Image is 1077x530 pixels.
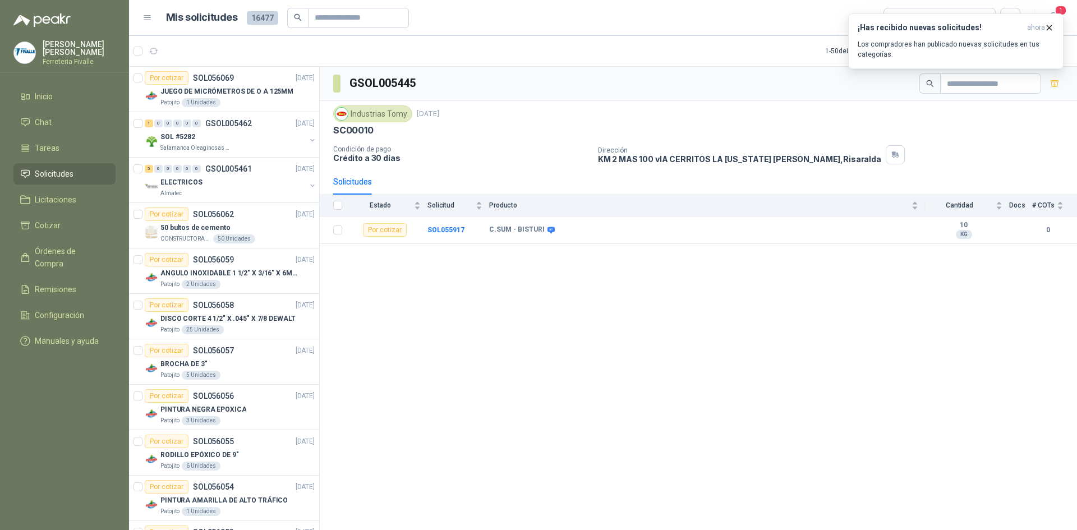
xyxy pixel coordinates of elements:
div: 0 [183,119,191,127]
span: Solicitudes [35,168,73,180]
a: Órdenes de Compra [13,241,116,274]
p: SOL056062 [193,210,234,218]
span: 16477 [247,11,278,25]
p: SOL056055 [193,437,234,445]
div: 2 Unidades [182,280,220,289]
p: Salamanca Oleaginosas SAS [160,144,231,153]
p: [DATE] [296,300,315,311]
p: SOL056069 [193,74,234,82]
span: Producto [489,201,909,209]
div: Todas [891,12,914,24]
div: Por cotizar [145,389,188,403]
th: # COTs [1032,195,1077,216]
p: ANGULO INOXIDABLE 1 1/2" X 3/16" X 6MTS [160,268,300,279]
div: Por cotizar [145,435,188,448]
b: 10 [925,221,1002,230]
img: Logo peakr [13,13,71,27]
span: Remisiones [35,283,76,296]
div: Por cotizar [363,223,407,237]
img: Company Logo [14,42,35,63]
p: CONSTRUCTORA GRUPO FIP [160,234,211,243]
p: GSOL005462 [205,119,252,127]
p: Patojito [160,371,179,380]
div: 1 Unidades [182,507,220,516]
p: Patojito [160,462,179,471]
p: Almatec [160,189,182,198]
th: Cantidad [925,195,1009,216]
p: 50 bultos de cemento [160,223,231,233]
p: RODILLO EPÓXICO DE 9" [160,450,238,460]
b: 0 [1032,225,1064,236]
a: Por cotizarSOL056062[DATE] Company Logo50 bultos de cementoCONSTRUCTORA GRUPO FIP50 Unidades [129,203,319,248]
p: Patojito [160,507,179,516]
img: Company Logo [145,362,158,375]
p: [DATE] [296,118,315,129]
p: GSOL005461 [205,165,252,173]
a: 1 0 0 0 0 0 GSOL005462[DATE] Company LogoSOL #5282Salamanca Oleaginosas SAS [145,117,317,153]
a: Licitaciones [13,189,116,210]
p: SOL056057 [193,347,234,354]
div: Industrias Tomy [333,105,412,122]
div: Por cotizar [145,71,188,85]
div: Por cotizar [145,253,188,266]
div: Por cotizar [145,208,188,221]
div: 50 Unidades [213,234,255,243]
b: C.SUM - BISTURI [489,225,545,234]
a: Chat [13,112,116,133]
p: [PERSON_NAME] [PERSON_NAME] [43,40,116,56]
div: 1 Unidades [182,98,220,107]
p: SOL056058 [193,301,234,309]
a: Por cotizarSOL056057[DATE] Company LogoBROCHA DE 3"Patojito5 Unidades [129,339,319,385]
div: 0 [173,119,182,127]
div: 0 [154,165,163,173]
div: 5 Unidades [182,371,220,380]
p: [DATE] [417,109,439,119]
img: Company Logo [145,316,158,330]
p: KM 2 MAS 100 vIA CERRITOS LA [US_STATE] [PERSON_NAME] , Risaralda [598,154,881,164]
div: KG [956,230,972,239]
a: SOL055917 [427,226,464,234]
div: Por cotizar [145,344,188,357]
p: Patojito [160,325,179,334]
p: BROCHA DE 3" [160,359,208,370]
th: Estado [349,195,427,216]
p: SOL056059 [193,256,234,264]
span: Configuración [35,309,84,321]
span: Manuales y ayuda [35,335,99,347]
div: 0 [164,165,172,173]
span: Órdenes de Compra [35,245,105,270]
p: [DATE] [296,255,315,265]
a: Solicitudes [13,163,116,185]
a: Por cotizarSOL056056[DATE] Company LogoPINTURA NEGRA EPOXICAPatojito3 Unidades [129,385,319,430]
p: Patojito [160,416,179,425]
p: ELECTRICOS [160,177,202,188]
img: Company Logo [335,108,348,120]
span: Inicio [35,90,53,103]
img: Company Logo [145,407,158,421]
p: [DATE] [296,391,315,402]
span: Solicitud [427,201,473,209]
span: Tareas [35,142,59,154]
button: 1 [1043,8,1064,28]
span: # COTs [1032,201,1055,209]
div: 0 [192,165,201,173]
img: Company Logo [145,271,158,284]
div: Por cotizar [145,480,188,494]
a: Manuales y ayuda [13,330,116,352]
a: Tareas [13,137,116,159]
th: Producto [489,195,925,216]
p: [DATE] [296,436,315,447]
div: 1 - 50 de 8751 [825,42,898,60]
div: 0 [164,119,172,127]
p: [DATE] [296,345,315,356]
a: Por cotizarSOL056054[DATE] Company LogoPINTURA AMARILLA DE ALTO TRÁFICOPatojito1 Unidades [129,476,319,521]
p: DISCO CORTE 4 1/2" X .045" X 7/8 DEWALT [160,314,296,324]
a: 5 0 0 0 0 0 GSOL005461[DATE] Company LogoELECTRICOSAlmatec [145,162,317,198]
p: [DATE] [296,164,315,174]
div: Por cotizar [145,298,188,312]
p: [DATE] [296,209,315,220]
p: Dirección [598,146,881,154]
div: 6 Unidades [182,462,220,471]
span: Licitaciones [35,193,76,206]
p: Patojito [160,280,179,289]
